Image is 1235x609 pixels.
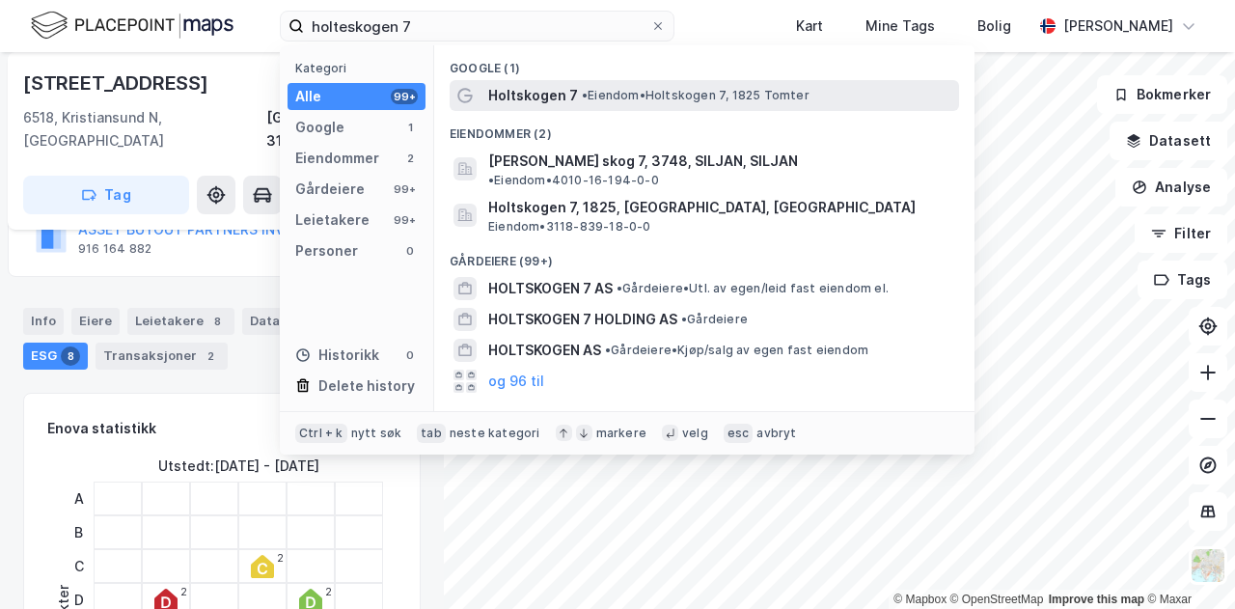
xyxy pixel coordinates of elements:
div: C [67,549,91,583]
div: Delete history [318,374,415,398]
a: Mapbox [893,593,947,606]
div: [PERSON_NAME] [1063,14,1173,38]
span: Eiendom • Holtskogen 7, 1825 Tomter [582,88,810,103]
a: OpenStreetMap [950,593,1044,606]
div: 2 [277,552,284,564]
img: logo.f888ab2527a4732fd821a326f86c7f29.svg [31,9,233,42]
div: 0 [402,347,418,363]
span: Gårdeiere • Utl. av egen/leid fast eiendom el. [617,281,889,296]
div: 8 [207,312,227,331]
span: Holtskogen 7 [488,84,578,107]
div: Ctrl + k [295,424,347,443]
div: Historikk [295,344,379,367]
div: Google [295,116,344,139]
div: 99+ [391,89,418,104]
div: neste kategori [450,426,540,441]
div: 1 [402,120,418,135]
div: 2 [180,586,187,597]
div: nytt søk [351,426,402,441]
button: Filter [1135,214,1227,253]
div: Alle [295,85,321,108]
input: Søk på adresse, matrikkel, gårdeiere, leietakere eller personer [304,12,650,41]
div: Google (1) [434,45,974,80]
span: • [681,312,687,326]
span: Eiendom • 4010-16-194-0-0 [488,173,659,188]
div: 8 [61,346,80,366]
button: Analyse [1115,168,1227,207]
button: Tags [1138,261,1227,299]
button: Tag [23,176,189,214]
div: A [67,482,91,515]
div: Eiere [71,308,120,335]
span: • [617,281,622,295]
div: 2 [325,586,332,597]
div: Transaksjoner [96,343,228,370]
div: 0 [402,243,418,259]
div: tab [417,424,446,443]
span: Gårdeiere [681,312,748,327]
span: HOLTSKOGEN AS [488,339,601,362]
div: 6518, Kristiansund N, [GEOGRAPHIC_DATA] [23,106,266,152]
div: Leietakere [295,208,370,232]
span: HOLTSKOGEN 7 AS [488,277,613,300]
button: og 96 til [488,370,544,393]
div: esc [724,424,754,443]
div: Bolig [977,14,1011,38]
button: Datasett [1110,122,1227,160]
div: Eiendommer [295,147,379,170]
div: Leietakere [127,308,234,335]
div: avbryt [756,426,796,441]
iframe: Chat Widget [1139,516,1235,609]
a: Improve this map [1049,593,1144,606]
span: • [488,173,494,187]
div: Mine Tags [865,14,935,38]
div: Datasett [242,308,338,335]
div: markere [596,426,646,441]
span: Holtskogen 7, 1825, [GEOGRAPHIC_DATA], [GEOGRAPHIC_DATA] [488,196,951,219]
div: 2 [201,346,220,366]
div: 99+ [391,181,418,197]
span: Gårdeiere • Kjøp/salg av egen fast eiendom [605,343,868,358]
div: Gårdeiere (99+) [434,238,974,273]
span: [PERSON_NAME] skog 7, 3748, SILJAN, SILJAN [488,150,798,173]
div: [STREET_ADDRESS] [23,68,212,98]
div: 916 164 882 [78,241,151,257]
span: HOLTSKOGEN 7 HOLDING AS [488,308,677,331]
div: Enova statistikk [47,417,156,440]
span: • [582,88,588,102]
span: Eiendom • 3118-839-18-0-0 [488,219,651,235]
div: 99+ [391,212,418,228]
div: velg [682,426,708,441]
div: B [67,515,91,549]
div: Eiendommer (2) [434,111,974,146]
div: Leietakere (99+) [434,397,974,431]
div: Utstedt : [DATE] - [DATE] [158,455,319,478]
button: Bokmerker [1097,75,1227,114]
span: • [605,343,611,357]
div: ESG [23,343,88,370]
div: Gårdeiere [295,178,365,201]
div: Kart [796,14,823,38]
div: 2 [402,151,418,166]
div: Kategori [295,61,425,75]
div: Kontrollprogram for chat [1139,516,1235,609]
div: [GEOGRAPHIC_DATA], 31/3 [266,106,421,152]
div: Info [23,308,64,335]
div: Personer [295,239,358,263]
